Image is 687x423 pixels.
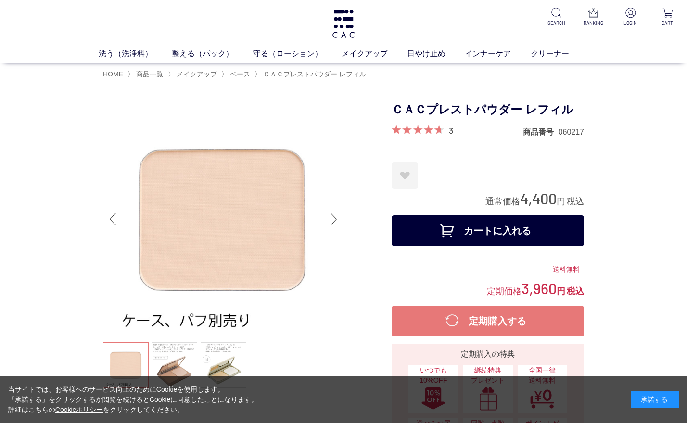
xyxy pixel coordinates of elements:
p: SEARCH [545,19,568,26]
div: 送料無料 [548,263,584,276]
span: 定期価格 [487,286,522,296]
span: ＣＡＣプレストパウダー レフィル [263,70,366,78]
li: 〉 [168,70,219,79]
span: 円 [557,286,565,296]
a: お気に入りに登録する [392,162,418,189]
a: RANKING [582,8,605,26]
p: CART [656,19,679,26]
a: メイクアップ [342,48,407,59]
dd: 060217 [559,127,584,137]
span: 通常価格 [485,197,520,206]
a: 守る（ローション） [253,48,342,59]
a: HOME [103,70,123,78]
a: 3 [449,125,453,136]
li: 〉 [127,70,165,79]
dt: 商品番号 [523,127,559,137]
a: インナーケア [465,48,530,59]
a: CART [656,8,679,26]
a: ベース [228,70,250,78]
a: ＣＡＣプレストパウダー レフィル [261,70,366,78]
span: メイクアップ [177,70,217,78]
li: 〉 [221,70,253,79]
a: クリーナー [531,48,588,59]
li: 〉 [254,70,369,79]
button: カートに入れる [392,215,584,246]
div: Previous slide [103,200,122,238]
a: 整える（パック） [172,48,253,59]
a: Cookieポリシー [55,406,103,413]
span: 税込 [567,286,584,296]
span: 全国一律 送料無料 [522,365,562,386]
span: 継続特典 プレゼント [468,365,508,386]
button: 定期購入する [392,306,584,336]
p: RANKING [582,19,605,26]
div: 承諾する [631,391,679,408]
span: いつでも10%OFF [413,365,453,386]
a: 商品一覧 [134,70,163,78]
a: 日やけ止め [407,48,465,59]
span: 4,400 [520,189,557,207]
a: LOGIN [619,8,642,26]
a: SEARCH [545,8,568,26]
a: メイクアップ [175,70,217,78]
h1: ＣＡＣプレストパウダー レフィル [392,99,584,121]
div: 定期購入の特典 [395,348,580,360]
a: 洗う（洗浄料） [99,48,172,59]
span: 商品一覧 [136,70,163,78]
p: LOGIN [619,19,642,26]
div: 当サイトでは、お客様へのサービス向上のためにCookieを使用します。 「承諾する」をクリックするか閲覧を続けるとCookieに同意したことになります。 詳細はこちらの をクリックしてください。 [8,385,258,415]
img: ＣＡＣプレストパウダー レフィル [103,99,343,339]
span: 税込 [567,197,584,206]
span: ベース [230,70,250,78]
div: Next slide [324,200,343,238]
span: 円 [557,197,565,206]
span: 3,960 [522,279,557,297]
img: logo [331,10,356,38]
